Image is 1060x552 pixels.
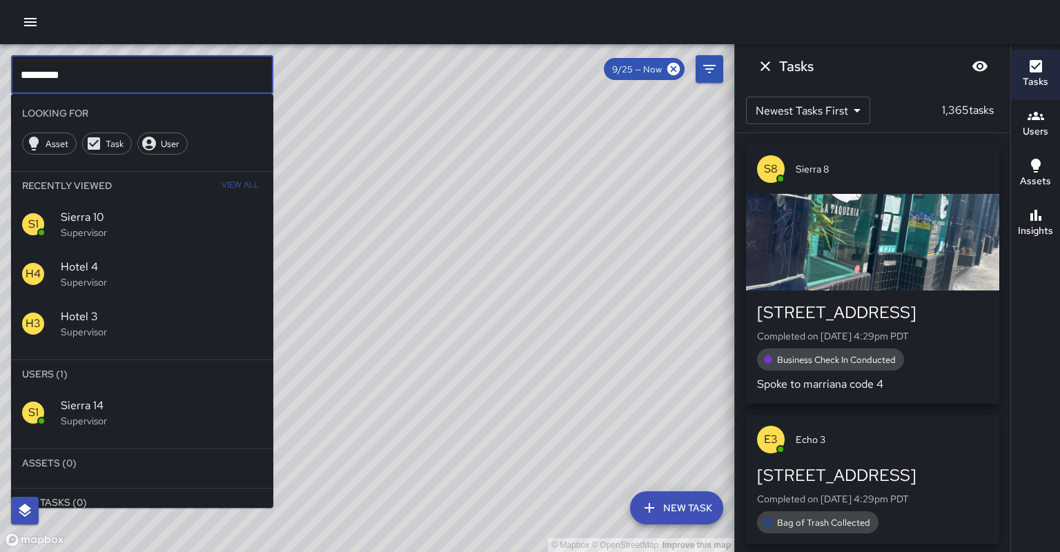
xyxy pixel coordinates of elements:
p: S8 [764,161,778,177]
p: Completed on [DATE] 4:29pm PDT [757,492,988,506]
button: Filters [696,55,723,83]
button: Tasks [1011,50,1060,99]
span: Bag of Trash Collected [769,517,879,529]
p: Supervisor [61,275,262,289]
button: E3Echo 3[STREET_ADDRESS]Completed on [DATE] 4:29pm PDTBag of Trash Collected [746,415,999,544]
button: Dismiss [752,52,779,80]
span: View All [222,175,259,197]
div: H3Hotel 3Supervisor [11,299,273,348]
p: E3 [764,431,778,448]
li: Assets (0) [11,449,273,477]
li: Recently Viewed [11,172,273,199]
span: Sierra 14 [61,397,262,414]
p: Supervisor [61,414,262,428]
span: Sierra 8 [796,162,988,176]
button: Blur [966,52,994,80]
button: S8Sierra 8[STREET_ADDRESS]Completed on [DATE] 4:29pm PDTBusiness Check In ConductedSpoke to marri... [746,144,999,404]
li: Jia Tasks (0) [11,489,273,516]
span: Task [98,138,131,150]
div: Asset [22,132,77,155]
div: [STREET_ADDRESS] [757,302,988,324]
h6: Tasks [1023,75,1048,90]
p: Supervisor [61,325,262,339]
p: H4 [26,266,41,282]
button: Insights [1011,199,1060,248]
h6: Insights [1018,224,1053,239]
div: Newest Tasks First [746,97,870,124]
div: S1Sierra 10Supervisor [11,199,273,249]
h6: Assets [1020,174,1051,189]
button: New Task [630,491,723,524]
button: Assets [1011,149,1060,199]
div: [STREET_ADDRESS] [757,464,988,486]
div: S1Sierra 14Supervisor [11,388,273,437]
h6: Users [1023,124,1048,139]
span: Hotel 4 [61,259,262,275]
span: Sierra 10 [61,209,262,226]
button: Users [1011,99,1060,149]
p: S1 [28,216,39,233]
div: H4Hotel 4Supervisor [11,249,273,299]
span: 9/25 — Now [604,63,670,75]
p: Completed on [DATE] 4:29pm PDT [757,329,988,343]
button: View All [218,172,262,199]
p: H3 [26,315,41,332]
span: Echo 3 [796,433,988,446]
li: Users (1) [11,360,273,388]
span: Asset [38,138,76,150]
h6: Tasks [779,55,814,77]
li: Looking For [11,99,273,127]
p: S1 [28,404,39,421]
span: Business Check In Conducted [769,354,904,366]
span: Hotel 3 [61,308,262,325]
div: Task [82,132,132,155]
p: Spoke to marriana code 4 [757,376,988,393]
div: 9/25 — Now [604,58,685,80]
span: User [153,138,187,150]
p: Supervisor [61,226,262,239]
div: User [137,132,188,155]
p: 1,365 tasks [936,102,999,119]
